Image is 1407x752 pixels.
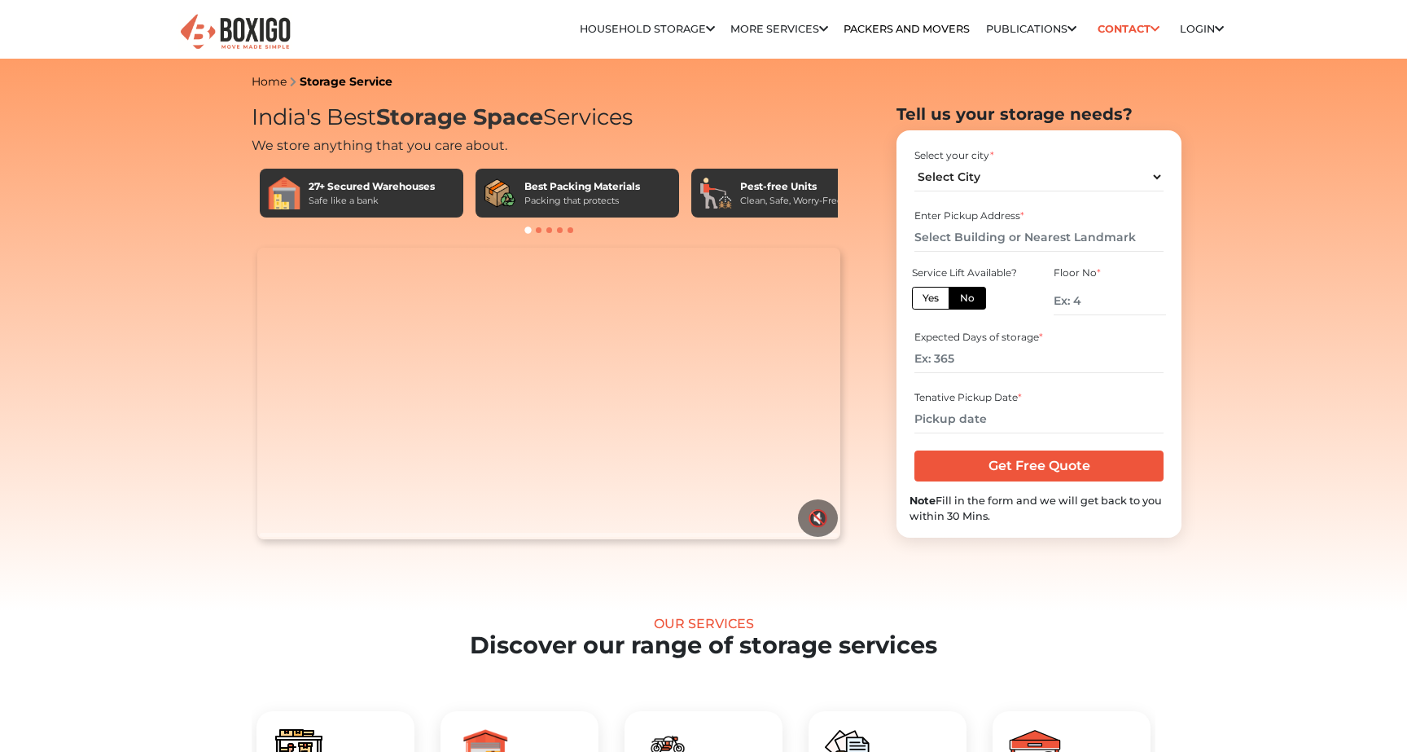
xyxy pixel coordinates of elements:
[268,177,300,209] img: 27+ Secured Warehouses
[730,23,828,35] a: More services
[484,177,516,209] img: Best Packing Materials
[300,74,392,89] a: Storage Service
[580,23,715,35] a: Household Storage
[524,179,640,194] div: Best Packing Materials
[56,631,1351,660] h2: Discover our range of storage services
[178,12,292,52] img: Boxigo
[914,148,1163,163] div: Select your city
[376,103,543,130] span: Storage Space
[914,223,1163,252] input: Select Building or Nearest Landmark
[1180,23,1224,35] a: Login
[912,287,949,310] label: Yes
[1054,266,1166,280] div: Floor No
[1054,287,1166,315] input: Ex: 4
[914,345,1163,373] input: Ex: 365
[986,23,1076,35] a: Publications
[252,104,846,131] h1: India's Best Services
[252,138,507,153] span: We store anything that you care about.
[910,493,1168,524] div: Fill in the form and we will get back to you within 30 Mins.
[524,194,640,208] div: Packing that protects
[257,248,839,539] video: Your browser does not support the video tag.
[56,616,1351,631] div: Our Services
[740,179,843,194] div: Pest-free Units
[309,194,435,208] div: Safe like a bank
[914,209,1163,223] div: Enter Pickup Address
[914,451,1163,482] input: Get Free Quote
[252,74,287,89] a: Home
[914,405,1163,433] input: Pickup date
[844,23,970,35] a: Packers and Movers
[914,330,1163,345] div: Expected Days of storage
[798,499,838,537] button: 🔇
[896,104,1181,124] h2: Tell us your storage needs?
[912,266,1024,280] div: Service Lift Available?
[740,194,843,208] div: Clean, Safe, Worry-Free
[309,179,435,194] div: 27+ Secured Warehouses
[949,287,986,310] label: No
[1092,16,1164,42] a: Contact
[699,177,732,209] img: Pest-free Units
[910,495,936,507] b: Note
[914,390,1163,405] div: Tenative Pickup Date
